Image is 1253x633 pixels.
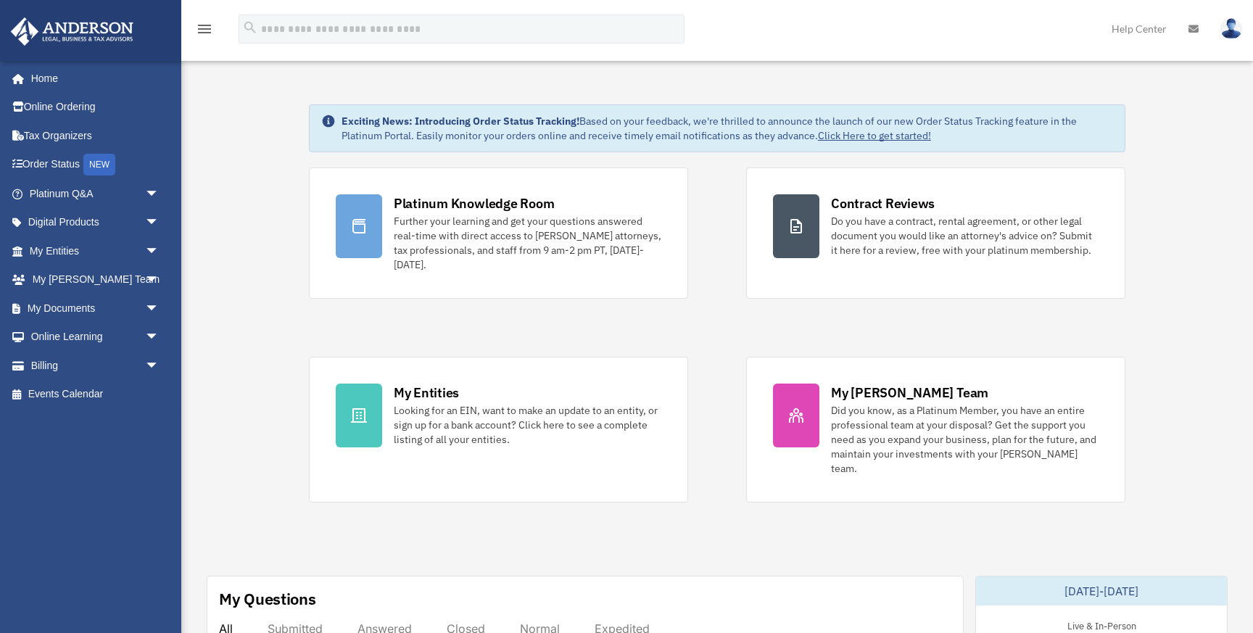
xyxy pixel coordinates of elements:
div: [DATE]-[DATE] [976,576,1227,605]
a: My Documentsarrow_drop_down [10,294,181,323]
span: arrow_drop_down [145,323,174,352]
a: Events Calendar [10,380,181,409]
a: Order StatusNEW [10,150,181,180]
div: My Questions [219,588,316,610]
span: arrow_drop_down [145,236,174,266]
a: Platinum Q&Aarrow_drop_down [10,179,181,208]
span: arrow_drop_down [145,265,174,295]
a: Contract Reviews Do you have a contract, rental agreement, or other legal document you would like... [746,167,1125,299]
a: My [PERSON_NAME] Team Did you know, as a Platinum Member, you have an entire professional team at... [746,357,1125,502]
span: arrow_drop_down [145,179,174,209]
a: My Entitiesarrow_drop_down [10,236,181,265]
a: Platinum Knowledge Room Further your learning and get your questions answered real-time with dire... [309,167,688,299]
div: Based on your feedback, we're thrilled to announce the launch of our new Order Status Tracking fe... [342,114,1113,143]
span: arrow_drop_down [145,294,174,323]
a: My Entities Looking for an EIN, want to make an update to an entity, or sign up for a bank accoun... [309,357,688,502]
div: Contract Reviews [831,194,935,212]
a: My [PERSON_NAME] Teamarrow_drop_down [10,265,181,294]
div: Further your learning and get your questions answered real-time with direct access to [PERSON_NAM... [394,214,661,272]
a: Online Ordering [10,93,181,122]
span: arrow_drop_down [145,351,174,381]
div: Do you have a contract, rental agreement, or other legal document you would like an attorney's ad... [831,214,1099,257]
img: Anderson Advisors Platinum Portal [7,17,138,46]
a: Tax Organizers [10,121,181,150]
span: arrow_drop_down [145,208,174,238]
div: NEW [83,154,115,175]
a: Digital Productsarrow_drop_down [10,208,181,237]
a: Home [10,64,174,93]
a: menu [196,25,213,38]
a: Online Learningarrow_drop_down [10,323,181,352]
strong: Exciting News: Introducing Order Status Tracking! [342,115,579,128]
div: Did you know, as a Platinum Member, you have an entire professional team at your disposal? Get th... [831,403,1099,476]
a: Billingarrow_drop_down [10,351,181,380]
div: Live & In-Person [1056,617,1148,632]
div: Looking for an EIN, want to make an update to an entity, or sign up for a bank account? Click her... [394,403,661,447]
div: Platinum Knowledge Room [394,194,555,212]
div: My [PERSON_NAME] Team [831,384,988,402]
div: My Entities [394,384,459,402]
img: User Pic [1220,18,1242,39]
i: menu [196,20,213,38]
a: Click Here to get started! [818,129,931,142]
i: search [242,20,258,36]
